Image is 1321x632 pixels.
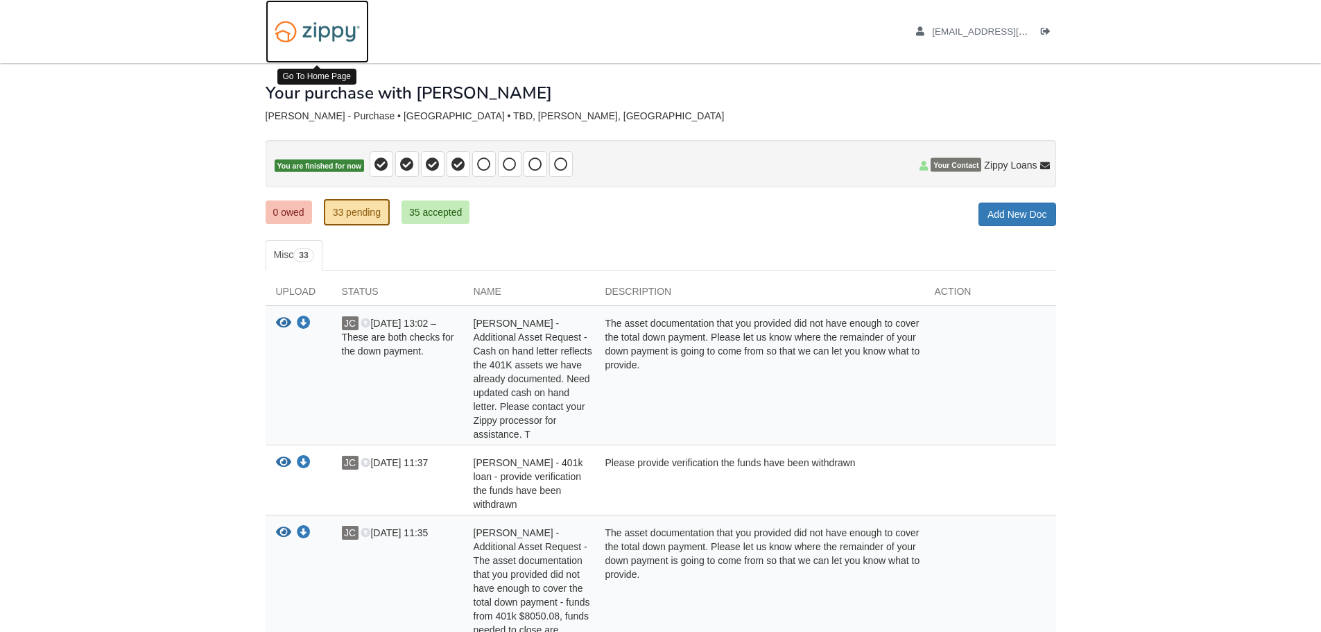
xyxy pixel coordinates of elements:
[463,284,595,305] div: Name
[324,199,390,225] a: 33 pending
[331,284,463,305] div: Status
[474,318,592,440] span: [PERSON_NAME] - Additional Asset Request - Cash on hand letter reflects the 401K assets we have a...
[266,284,331,305] div: Upload
[595,316,924,441] div: The asset documentation that you provided did not have enough to cover the total down payment. Pl...
[293,248,313,262] span: 33
[931,158,981,172] span: Your Contact
[916,26,1091,40] a: edit profile
[342,456,359,470] span: JC
[978,203,1056,226] a: Add New Doc
[474,457,583,510] span: [PERSON_NAME] - 401k loan - provide verification the funds have been withdrawn
[1041,26,1056,40] a: Log out
[276,526,291,540] button: View Gail Wrona - Additional Asset Request - The asset documentation that you provided did not ha...
[402,200,469,224] a: 35 accepted
[266,14,369,49] img: Logo
[984,158,1037,172] span: Zippy Loans
[266,110,1056,122] div: [PERSON_NAME] - Purchase • [GEOGRAPHIC_DATA] • TBD, [PERSON_NAME], [GEOGRAPHIC_DATA]
[277,69,357,85] div: Go To Home Page
[595,456,924,511] div: Please provide verification the funds have been withdrawn
[297,458,311,469] a: Download Jennifer Carr - 401k loan - provide verification the funds have been withdrawn
[276,456,291,470] button: View Jennifer Carr - 401k loan - provide verification the funds have been withdrawn
[342,316,359,330] span: JC
[342,318,454,357] span: [DATE] 13:02 – These are both checks for the down payment.
[297,528,311,539] a: Download Gail Wrona - Additional Asset Request - The asset documentation that you provided did no...
[297,318,311,330] a: Download Gail Wrona - Additional Asset Request - Cash on hand letter reflects the 401K assets we ...
[361,457,428,468] span: [DATE] 11:37
[276,316,291,331] button: View Gail Wrona - Additional Asset Request - Cash on hand letter reflects the 401K assets we have...
[275,160,365,173] span: You are finished for now
[266,84,552,102] h1: Your purchase with [PERSON_NAME]
[932,26,1091,37] span: ajakkcarr@gmail.com
[266,240,322,271] a: Misc
[266,200,312,224] a: 0 owed
[595,284,924,305] div: Description
[924,284,1056,305] div: Action
[342,526,359,540] span: JC
[361,527,428,538] span: [DATE] 11:35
